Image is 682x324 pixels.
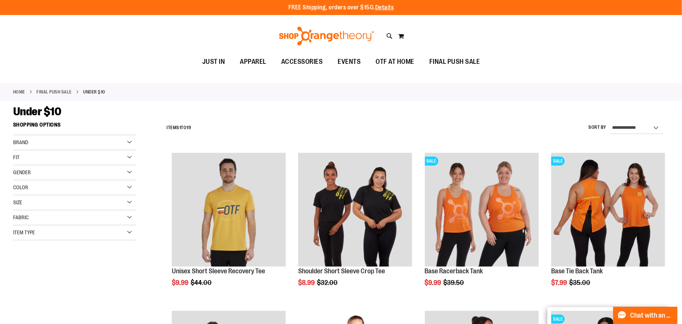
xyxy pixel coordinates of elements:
[444,279,465,286] span: $39.50
[13,118,136,135] strong: Shopping Options
[429,53,480,70] span: FINAL PUSH SALE
[172,153,286,267] img: Product image for Unisex Short Sleeve Recovery Tee
[551,153,665,267] img: Product image for Base Tie Back Tank
[569,279,591,286] span: $35.00
[13,139,28,145] span: Brand
[13,169,31,175] span: Gender
[317,279,339,286] span: $32.00
[425,157,438,166] span: SALE
[13,229,35,235] span: Item Type
[630,312,673,319] span: Chat with an Expert
[13,89,25,95] a: Home
[425,279,443,286] span: $9.99
[13,105,61,118] span: Under $10
[83,89,106,95] strong: Under $10
[172,279,189,286] span: $9.99
[179,125,181,130] span: 1
[278,27,375,45] img: Shop Orangetheory
[288,3,394,12] p: FREE Shipping, orders over $150.
[551,267,603,275] a: Base Tie Back Tank
[172,267,265,275] a: Unisex Short Sleeve Recovery Tee
[376,53,414,70] span: OTF AT HOME
[551,157,565,166] span: SALE
[338,53,361,70] span: EVENTS
[298,153,412,267] img: Product image for Shoulder Short Sleeve Crop Tee
[551,153,665,268] a: Product image for Base Tie Back TankSALE
[613,307,678,324] button: Chat with an Expert
[202,53,225,70] span: JUST IN
[167,122,191,134] h2: Items to
[588,124,606,131] label: Sort By
[294,149,416,306] div: product
[191,279,213,286] span: $44.00
[551,315,565,324] span: SALE
[425,267,483,275] a: Base Racerback Tank
[551,279,568,286] span: $7.99
[172,153,286,268] a: Product image for Unisex Short Sleeve Recovery Tee
[425,153,539,267] img: Product image for Base Racerback Tank
[168,149,289,306] div: product
[298,153,412,268] a: Product image for Shoulder Short Sleeve Crop Tee
[37,89,72,95] a: FINAL PUSH SALE
[425,153,539,268] a: Product image for Base Racerback TankSALE
[13,154,20,160] span: Fit
[13,214,29,220] span: Fabric
[240,53,266,70] span: APPAREL
[547,149,669,306] div: product
[186,125,191,130] span: 19
[298,267,385,275] a: Shoulder Short Sleeve Crop Tee
[298,279,316,286] span: $8.99
[13,199,22,205] span: Size
[421,149,543,306] div: product
[13,184,28,190] span: Color
[375,4,394,11] a: Details
[281,53,323,70] span: ACCESSORIES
